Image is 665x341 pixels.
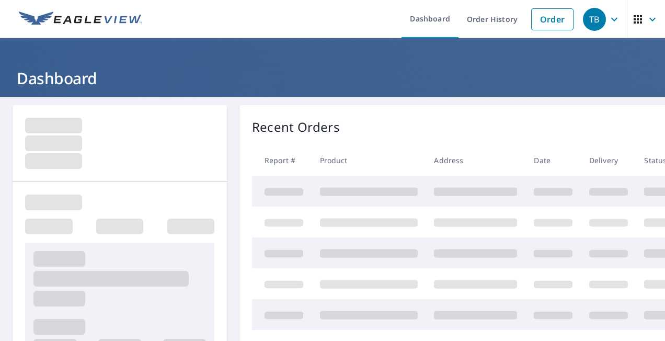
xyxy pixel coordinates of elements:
p: Recent Orders [252,118,340,137]
a: Order [531,8,574,30]
div: TB [583,8,606,31]
th: Delivery [581,145,636,176]
th: Date [525,145,581,176]
th: Address [426,145,525,176]
img: EV Logo [19,12,142,27]
h1: Dashboard [13,67,652,89]
th: Product [312,145,426,176]
th: Report # [252,145,312,176]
